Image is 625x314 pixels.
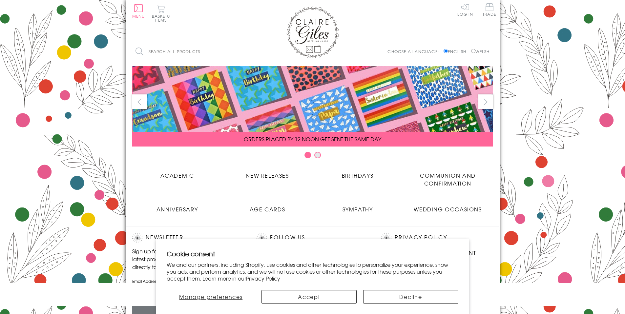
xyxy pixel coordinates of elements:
p: We and our partners, including Shopify, use cookies and other technologies to personalize your ex... [167,261,458,282]
input: Welsh [471,49,475,53]
p: Sign up for our newsletter to receive the latest product launches, news and offers directly to yo... [132,247,244,271]
button: Menu [132,4,145,18]
label: English [444,49,469,54]
h2: Cookie consent [167,249,458,258]
input: Search all products [132,44,247,59]
button: Manage preferences [167,290,255,304]
a: New Releases [222,167,313,179]
button: next [478,94,493,109]
span: Menu [132,13,145,19]
a: Trade [483,3,496,17]
input: English [444,49,448,53]
h2: Newsletter [132,233,244,243]
button: Carousel Page 2 [314,152,321,158]
span: Trade [483,3,496,16]
a: Age Cards [222,200,313,213]
a: Privacy Policy [395,233,447,242]
span: Wedding Occasions [414,205,482,213]
div: Carousel Pagination [132,151,493,162]
span: Age Cards [250,205,285,213]
a: Log In [457,3,473,16]
input: Search [240,44,247,59]
button: Accept [261,290,357,304]
span: New Releases [246,171,289,179]
span: Sympathy [343,205,373,213]
a: Privacy Policy [246,274,280,282]
span: Academic [160,171,194,179]
h2: Follow Us [257,233,368,243]
label: Welsh [471,49,490,54]
a: Anniversary [132,200,222,213]
span: Manage preferences [179,293,242,301]
label: Email Address [132,278,244,284]
a: Sympathy [313,200,403,213]
button: Carousel Page 1 (Current Slide) [304,152,311,158]
img: Claire Giles Greetings Cards [286,7,339,58]
button: Decline [363,290,458,304]
p: Choose a language: [387,49,442,54]
span: Birthdays [342,171,373,179]
a: Birthdays [313,167,403,179]
a: Academic [132,167,222,179]
button: Basket0 items [152,5,170,22]
span: Communion and Confirmation [420,171,476,187]
span: ORDERS PLACED BY 12 NOON GET SENT THE SAME DAY [244,135,381,143]
span: 0 items [155,13,170,23]
a: Communion and Confirmation [403,167,493,187]
a: Wedding Occasions [403,200,493,213]
button: prev [132,94,147,109]
span: Anniversary [156,205,198,213]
